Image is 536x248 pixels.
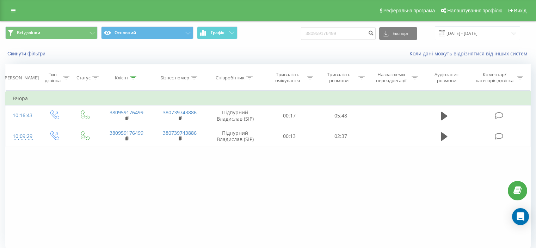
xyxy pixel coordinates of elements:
[447,8,502,13] span: Налаштування профілю
[13,129,31,143] div: 10:09:29
[270,72,306,84] div: Тривалість очікування
[3,75,39,81] div: [PERSON_NAME]
[110,109,143,116] a: 380959176499
[216,75,245,81] div: Співробітник
[207,105,264,126] td: Підпурний Владислав (SIP)
[301,27,376,40] input: Пошук за номером
[373,72,410,84] div: Назва схеми переадресації
[163,109,197,116] a: 380739743886
[383,8,435,13] span: Реферальна програма
[76,75,91,81] div: Статус
[512,208,529,225] div: Open Intercom Messenger
[207,126,264,146] td: Підпурний Владислав (SIP)
[379,27,417,40] button: Експорт
[315,126,366,146] td: 02:37
[426,72,467,84] div: Аудіозапис розмови
[5,50,49,57] button: Скинути фільтри
[44,72,61,84] div: Тип дзвінка
[409,50,531,57] a: Коли дані можуть відрізнятися вiд інших систем
[264,105,315,126] td: 00:17
[101,26,193,39] button: Основний
[211,30,224,35] span: Графік
[321,72,357,84] div: Тривалість розмови
[163,129,197,136] a: 380739743886
[6,91,531,105] td: Вчора
[115,75,128,81] div: Клієнт
[110,129,143,136] a: 380959176499
[315,105,366,126] td: 05:48
[160,75,189,81] div: Бізнес номер
[474,72,515,84] div: Коментар/категорія дзвінка
[13,109,31,122] div: 10:16:43
[17,30,40,36] span: Всі дзвінки
[264,126,315,146] td: 00:13
[197,26,238,39] button: Графік
[514,8,526,13] span: Вихід
[5,26,98,39] button: Всі дзвінки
